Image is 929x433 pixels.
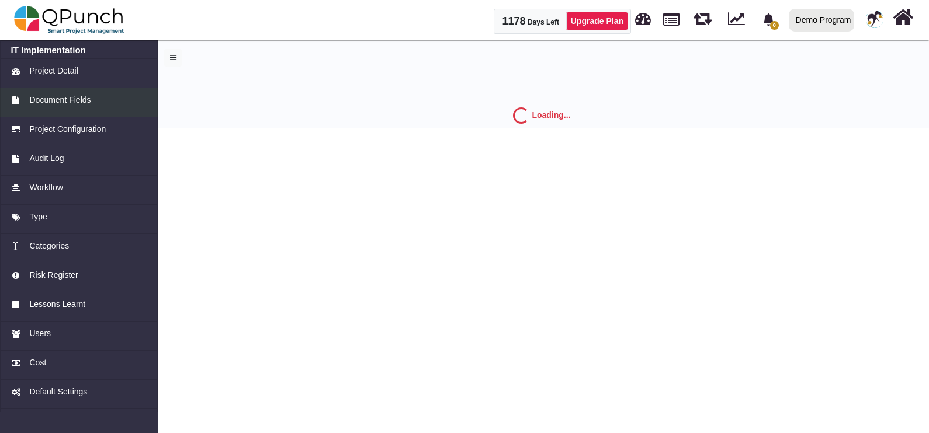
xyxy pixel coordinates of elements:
span: Cost [29,357,46,369]
span: Document Fields [29,94,91,106]
span: Project Detail [29,65,78,77]
svg: bell fill [762,13,775,26]
span: Days Left [528,18,559,26]
span: 0 [770,21,779,30]
span: Audit Log [29,152,64,165]
div: Notification [758,9,779,30]
span: Categories [29,240,69,252]
span: Default Settings [29,386,87,398]
span: Lessons Learnt [29,298,85,310]
span: Demo Support [866,11,883,28]
a: IT Implementation [11,45,147,55]
span: Project Configuration [29,123,106,135]
span: Risk Register [29,269,78,281]
span: Type [29,211,47,223]
i: Home [893,6,913,29]
a: avatar [859,1,890,38]
strong: Loading... [532,110,570,120]
a: Demo Program [784,1,859,39]
div: Dynamic Report [722,1,755,39]
span: Dashboard [635,7,651,25]
a: bell fill0 [755,1,784,37]
span: Projects [663,8,680,26]
div: Demo Program [796,10,851,30]
span: Sprints [694,6,712,25]
span: Users [29,327,51,340]
img: qpunch-sp.fa6292f.png [14,2,124,37]
span: 1178 [502,15,525,27]
img: avatar [866,11,883,28]
span: Workflow [29,181,63,194]
a: Upgrade Plan [566,12,628,30]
